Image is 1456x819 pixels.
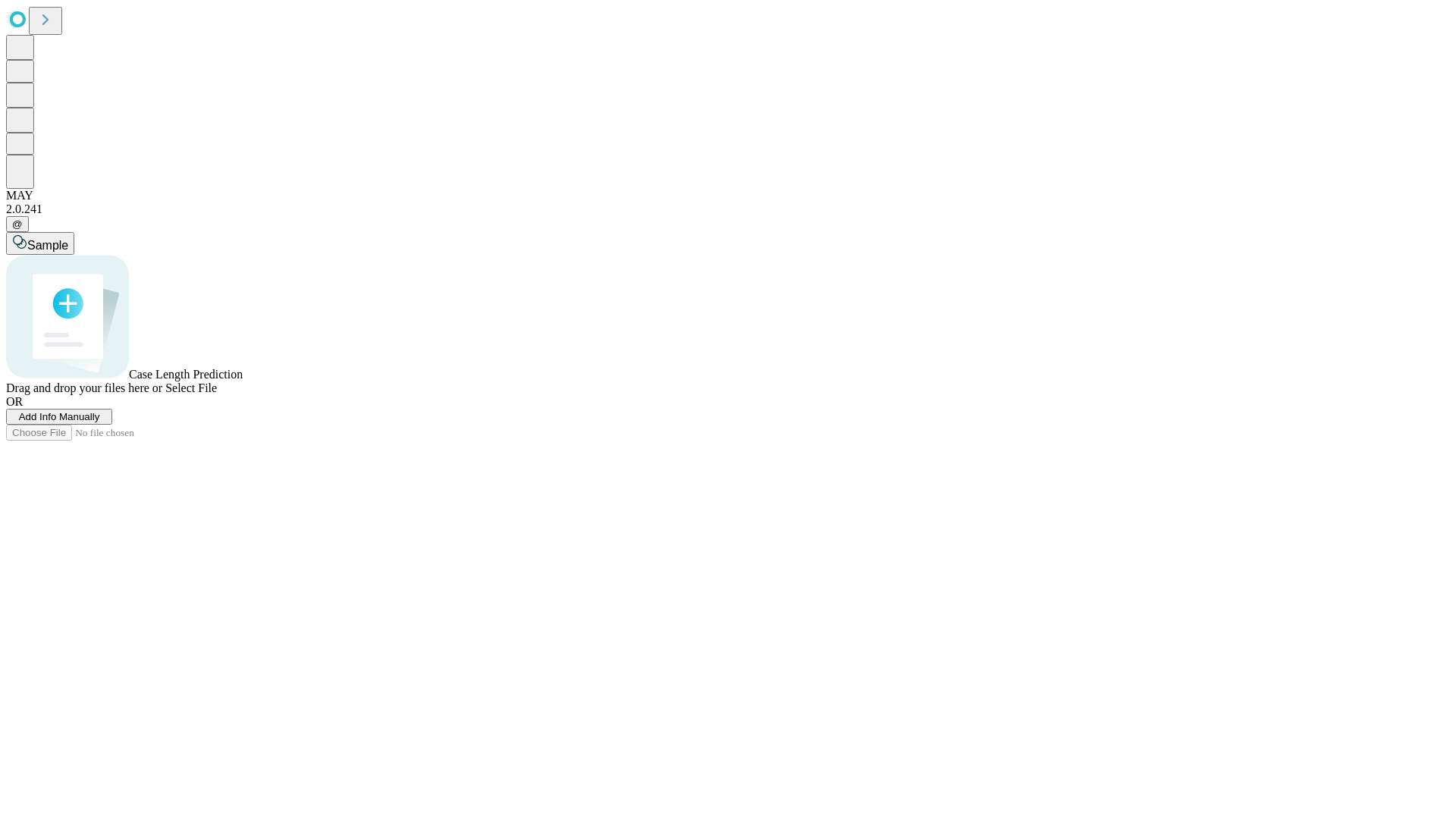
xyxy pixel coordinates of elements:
span: Drag and drop your files here or [6,381,162,394]
button: Add Info Manually [6,409,112,425]
button: @ [6,216,29,232]
span: Add Info Manually [19,411,100,422]
span: Case Length Prediction [129,368,243,381]
span: Sample [27,239,68,252]
div: 2.0.241 [6,202,1450,216]
span: Select File [165,381,217,394]
span: @ [12,218,23,230]
button: Sample [6,232,74,255]
span: OR [6,395,23,408]
div: MAY [6,189,1450,202]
